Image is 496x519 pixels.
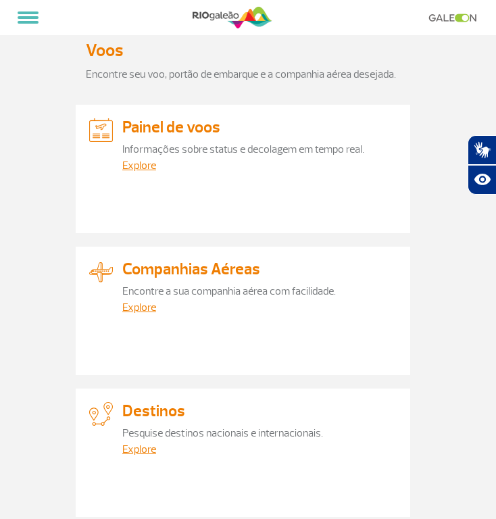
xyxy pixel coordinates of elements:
a: Informações sobre status e decolagem em tempo real. [122,143,364,156]
button: Abrir tradutor de língua de sinais. [468,135,496,165]
a: Pesquise destinos nacionais e internacionais. [122,426,323,440]
p: Encontre seu voo, portão de embarque e a companhia aérea desejada. [86,66,410,82]
button: Abrir recursos assistivos. [468,165,496,195]
a: Explore [122,159,156,172]
h3: Voos [86,40,123,61]
a: Painel de voos [122,117,220,137]
a: Explore [122,443,156,456]
a: Encontre a sua companhia aérea com facilidade. [122,285,336,298]
a: Explore [122,301,156,314]
a: Companhias Aéreas [122,259,260,279]
a: Destinos [122,401,185,421]
div: Plugin de acessibilidade da Hand Talk. [468,135,496,195]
